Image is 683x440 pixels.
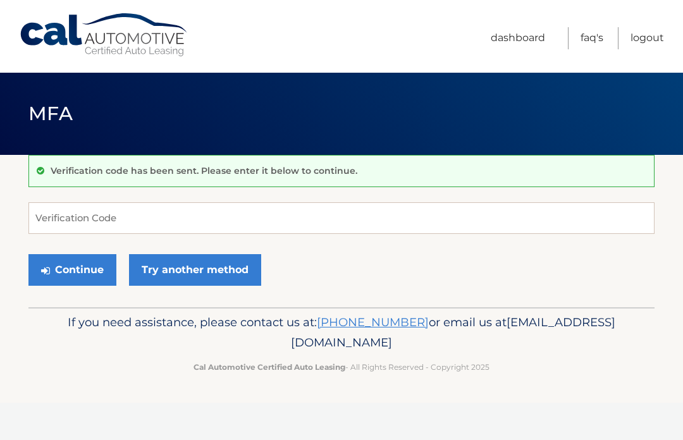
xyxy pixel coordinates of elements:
[47,360,636,374] p: - All Rights Reserved - Copyright 2025
[129,254,261,286] a: Try another method
[51,165,357,176] p: Verification code has been sent. Please enter it below to continue.
[19,13,190,58] a: Cal Automotive
[581,27,603,49] a: FAQ's
[631,27,664,49] a: Logout
[317,315,429,329] a: [PHONE_NUMBER]
[491,27,545,49] a: Dashboard
[291,315,615,350] span: [EMAIL_ADDRESS][DOMAIN_NAME]
[28,202,655,234] input: Verification Code
[28,254,116,286] button: Continue
[47,312,636,353] p: If you need assistance, please contact us at: or email us at
[28,102,73,125] span: MFA
[194,362,345,372] strong: Cal Automotive Certified Auto Leasing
